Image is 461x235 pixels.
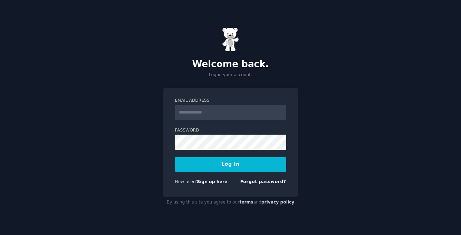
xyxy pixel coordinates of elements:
[175,179,197,184] span: New user?
[175,127,286,134] label: Password
[163,59,298,70] h2: Welcome back.
[261,200,295,205] a: privacy policy
[163,197,298,208] div: By using this site you agree to our and
[163,72,298,78] p: Log in your account.
[197,179,227,184] a: Sign up here
[175,98,286,104] label: Email Address
[239,200,253,205] a: terms
[240,179,286,184] a: Forgot password?
[175,157,286,172] button: Log In
[222,27,239,52] img: Gummy Bear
